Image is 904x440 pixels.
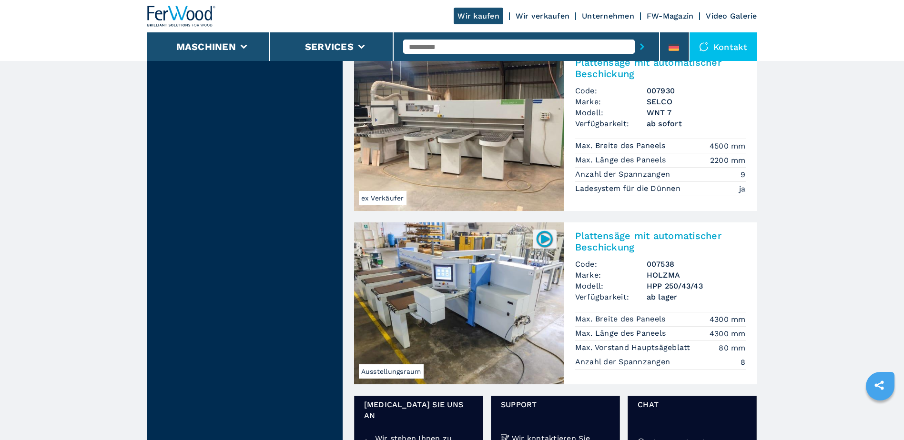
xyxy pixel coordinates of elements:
h3: SELCO [647,96,746,107]
img: Kontakt [699,42,709,51]
span: ex Verkäufer [359,191,406,205]
h3: HOLZMA [647,270,746,280]
button: Services [305,41,354,52]
a: Plattensäge mit automatischer Beschickung HOLZMA HPP 250/43/43Ausstellungsraum007538Plattensäge m... [354,222,757,384]
em: 9 [741,169,745,180]
span: Support [501,399,610,410]
span: Verfügbarkeit: [575,118,647,129]
span: Chat [638,399,747,410]
img: Plattensäge mit automatischer Beschickung HOLZMA HPP 250/43/43 [354,222,564,384]
span: Verfügbarkeit: [575,291,647,302]
span: Code: [575,85,647,96]
p: Anzahl der Spannzangen [575,357,673,367]
span: Ausstellungsraum [359,364,424,379]
h3: 007538 [647,259,746,270]
div: Kontakt [690,32,757,61]
span: Code: [575,259,647,270]
h2: Plattensäge mit automatischer Beschickung [575,57,746,80]
span: ab sofort [647,118,746,129]
a: FW-Magazin [647,11,694,20]
span: Marke: [575,270,647,280]
em: 2200 mm [710,155,746,166]
h3: 007930 [647,85,746,96]
a: Video Galerie [706,11,757,20]
span: Modell: [575,280,647,291]
a: Wir verkaufen [516,11,569,20]
img: 007538 [535,230,554,248]
a: sharethis [867,373,891,397]
span: [MEDICAL_DATA] Sie uns an [364,399,473,421]
a: Wir kaufen [454,8,503,24]
em: 8 [741,357,745,368]
h2: Plattensäge mit automatischer Beschickung [575,230,746,253]
p: Max. Breite des Paneels [575,140,668,151]
em: 80 mm [719,342,745,353]
h3: WNT 7 [647,107,746,118]
em: 4300 mm [710,314,746,325]
img: Ferwood [147,6,216,27]
em: 4500 mm [710,140,746,151]
span: Modell: [575,107,647,118]
h3: HPP 250/43/43 [647,280,746,291]
img: Plattensäge mit automatischer Beschickung SELCO WNT 7 [354,49,564,211]
a: Plattensäge mit automatischer Beschickung SELCO WNT 7ex VerkäuferPlattensäge mit automatischer Be... [354,49,757,211]
p: Anzahl der Spannzangen [575,169,673,180]
p: Max. Länge des Paneels [575,155,669,165]
span: ab lager [647,291,746,302]
p: Max. Breite des Paneels [575,314,668,324]
p: Max. Länge des Paneels [575,328,669,339]
em: ja [739,183,746,194]
iframe: Chat [863,397,897,433]
a: Unternehmen [582,11,634,20]
button: Maschinen [176,41,236,52]
button: submit-button [635,36,650,58]
p: Max. Vorstand Hauptsägeblatt [575,342,693,353]
em: 4300 mm [710,328,746,339]
span: Marke: [575,96,647,107]
p: Ladesystem für die Dünnen [575,183,683,194]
